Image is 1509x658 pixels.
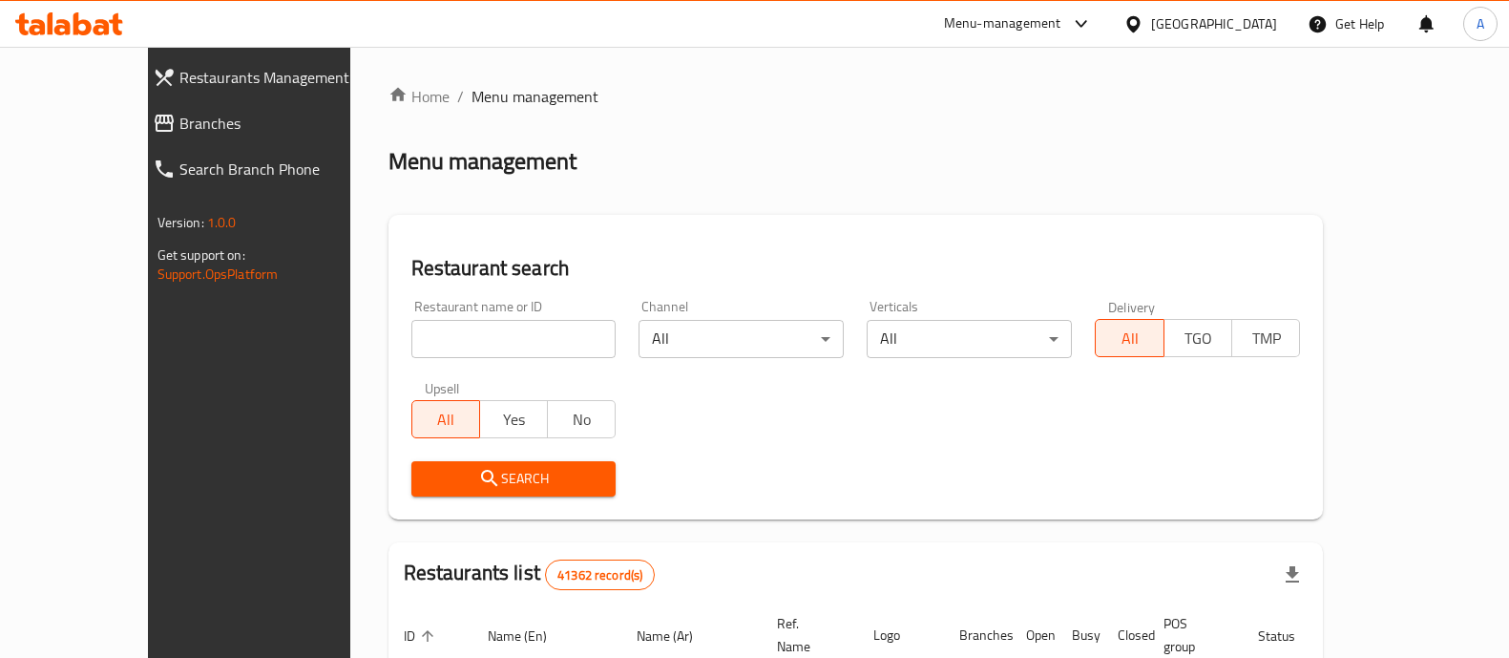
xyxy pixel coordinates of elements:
[411,320,617,358] input: Search for restaurant name or ID..
[157,262,279,287] a: Support.OpsPlatform
[479,400,548,438] button: Yes
[488,625,572,647] span: Name (En)
[388,85,450,108] a: Home
[207,210,237,235] span: 1.0.0
[427,467,601,491] span: Search
[639,320,844,358] div: All
[404,625,440,647] span: ID
[179,158,385,180] span: Search Branch Phone
[1163,319,1232,357] button: TGO
[1240,325,1292,352] span: TMP
[555,406,608,434] span: No
[411,254,1301,283] h2: Restaurant search
[411,400,480,438] button: All
[545,560,655,590] div: Total records count
[179,112,385,135] span: Branches
[547,400,616,438] button: No
[1172,325,1225,352] span: TGO
[179,66,385,89] span: Restaurants Management
[457,85,464,108] li: /
[867,320,1072,358] div: All
[137,54,400,100] a: Restaurants Management
[777,612,835,658] span: Ref. Name
[1151,13,1277,34] div: [GEOGRAPHIC_DATA]
[157,210,204,235] span: Version:
[637,625,718,647] span: Name (Ar)
[488,406,540,434] span: Yes
[420,406,472,434] span: All
[1269,552,1315,598] div: Export file
[404,559,656,590] h2: Restaurants list
[1258,625,1320,647] span: Status
[1108,300,1156,313] label: Delivery
[388,85,1324,108] nav: breadcrumb
[546,566,654,584] span: 41362 record(s)
[944,12,1061,35] div: Menu-management
[137,100,400,146] a: Branches
[472,85,598,108] span: Menu management
[137,146,400,192] a: Search Branch Phone
[1477,13,1484,34] span: A
[1103,325,1156,352] span: All
[425,381,460,394] label: Upsell
[1163,612,1220,658] span: POS group
[157,243,245,267] span: Get support on:
[388,146,576,177] h2: Menu management
[1095,319,1163,357] button: All
[1231,319,1300,357] button: TMP
[411,461,617,497] button: Search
